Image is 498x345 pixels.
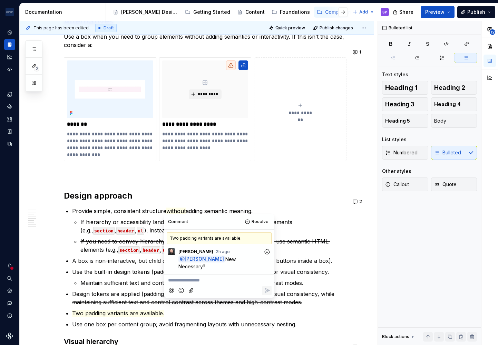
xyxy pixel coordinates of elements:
[382,178,428,191] button: Callout
[193,9,230,16] div: Getting Started
[64,190,346,201] h2: Design approach
[4,126,15,137] a: Storybook stories
[382,136,407,143] div: List styles
[4,51,15,63] div: Analytics
[72,257,332,264] commenthighlight: A box is non-interactive, but child components inside can be interactive (e.g., buttons inside a ...
[4,285,15,296] a: Settings
[399,9,413,16] span: Share
[431,97,477,111] button: Heading 4
[4,260,15,271] button: Notifications
[434,117,446,124] span: Body
[168,219,188,224] div: Comment
[4,27,15,38] div: Home
[269,7,313,18] a: Foundations
[4,298,15,309] button: Contact support
[359,199,362,204] span: 2
[72,310,164,317] span: Two padding variants are available.
[185,256,224,262] span: [PERSON_NAME]
[467,9,485,16] span: Publish
[167,275,272,284] div: Composer editor
[311,23,356,33] button: Publish changes
[80,218,346,234] p: If hierarchy or accessibility landmarks are needed, use semantic HTML elements (e.g., , , ), inst...
[167,232,272,244] div: Two padding variants are available.
[431,178,477,191] button: Quote
[93,227,115,235] code: section
[434,101,461,108] span: Heading 4
[141,246,160,254] code: header
[275,25,305,31] span: Quick preview
[167,286,176,295] button: Mention someone
[178,256,238,269] span: New. Necessary?
[177,286,186,295] button: Add emoji
[434,84,465,91] span: Heading 2
[4,138,15,150] div: Data sources
[4,64,15,75] a: Code automation
[434,181,457,188] span: Quote
[262,286,272,295] button: Reply
[72,320,346,328] p: Use one box per content group; avoid fragmenting layouts with unnecessary nesting.
[262,247,272,256] button: Add reaction
[252,219,268,224] span: Resolve
[116,227,135,235] code: header
[80,238,330,253] s: If you need to convey hierarchy or relationships to assistive technologies, use semantic HTML ele...
[6,333,13,339] svg: Supernova Logo
[25,9,103,16] div: Documentation
[72,268,346,276] p: Use the built-in design tokens (padding, radius, borders, and backgrounds) for visual consistency.
[34,66,39,71] span: 2
[457,6,495,18] button: Publish
[178,256,225,262] span: @
[382,97,428,111] button: Heading 3
[385,181,409,188] span: Callout
[33,25,90,31] span: This page has been edited.
[267,23,308,33] button: Quick preview
[359,9,368,15] span: Add
[243,217,272,227] button: Resolve
[385,117,410,124] span: Heading 5
[425,9,445,16] span: Preview
[314,7,359,18] a: Components
[382,332,416,342] div: Block actions
[382,146,428,160] button: Numbered
[385,149,418,156] span: Numbered
[4,101,15,112] a: Components
[67,60,153,118] img: 239a85bc-3167-43e0-b27a-27c54abada1a.png
[431,81,477,95] button: Heading 2
[118,246,140,254] code: section
[178,249,213,255] span: [PERSON_NAME]
[490,29,495,35] span: 12
[234,7,267,18] a: Content
[6,8,14,16] img: f0306bc8-3074-41fb-b11c-7d2e8671d5eb.png
[245,9,265,16] div: Content
[382,168,411,175] div: Other styles
[187,286,196,295] button: Attach files
[80,279,346,287] p: Maintain sufficient text and control contrast across themes and high-contrast modes.
[382,334,409,339] div: Block actions
[4,114,15,125] a: Assets
[351,47,364,57] button: 1
[382,71,408,78] div: Text styles
[280,9,310,16] div: Foundations
[351,7,377,17] button: Add
[72,290,336,306] s: Design tokens are applied (padding, radius, borders, and backgrounds) for visual consistency, whi...
[110,5,349,19] div: Page tree
[168,248,175,255] img: Teunis Vorsteveld
[431,114,477,128] button: Body
[121,9,178,16] div: [PERSON_NAME] Design
[389,6,418,18] button: Share
[382,114,428,128] button: Heading 5
[4,273,15,284] div: Search ⌘K
[4,89,15,100] a: Design tokens
[4,39,15,50] a: Documentation
[421,6,455,18] button: Preview
[64,32,346,49] p: Use a box when you need to group elements without adding semantics or interactivity. If this isn’...
[104,25,114,31] span: Draft
[351,197,365,207] button: 2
